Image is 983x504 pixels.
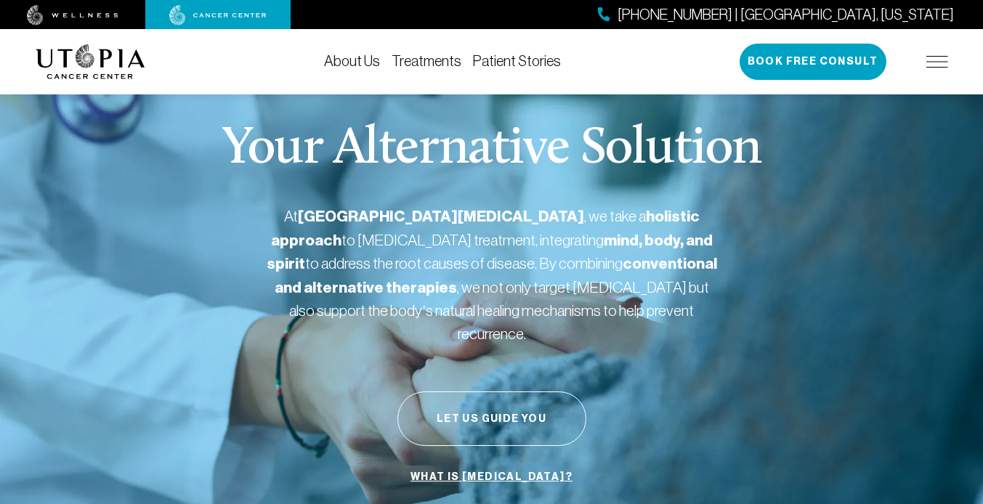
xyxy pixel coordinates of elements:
[740,44,886,80] button: Book Free Consult
[267,205,717,345] p: At , we take a to [MEDICAL_DATA] treatment, integrating to address the root causes of disease. By...
[36,44,145,79] img: logo
[27,5,118,25] img: wellness
[407,463,576,491] a: What is [MEDICAL_DATA]?
[169,5,267,25] img: cancer center
[397,391,586,446] button: Let Us Guide You
[298,207,584,226] strong: [GEOGRAPHIC_DATA][MEDICAL_DATA]
[598,4,954,25] a: [PHONE_NUMBER] | [GEOGRAPHIC_DATA], [US_STATE]
[392,53,461,69] a: Treatments
[618,4,954,25] span: [PHONE_NUMBER] | [GEOGRAPHIC_DATA], [US_STATE]
[271,207,700,250] strong: holistic approach
[275,254,717,297] strong: conventional and alternative therapies
[222,123,761,176] p: Your Alternative Solution
[324,53,380,69] a: About Us
[473,53,561,69] a: Patient Stories
[926,56,948,68] img: icon-hamburger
